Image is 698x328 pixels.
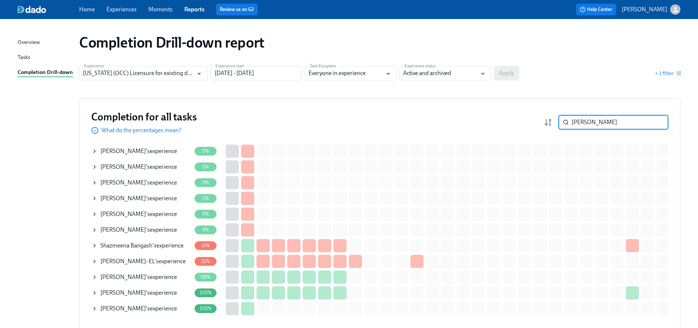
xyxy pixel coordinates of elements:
[198,227,213,232] span: 0%
[195,290,216,295] span: 100%
[18,53,73,62] a: Tasks
[100,242,184,250] div: 's experience
[100,147,177,155] div: 's experience
[197,258,214,264] span: 11%
[100,226,177,234] div: 's experience
[92,254,191,269] div: [PERSON_NAME]- EL'sexperience
[92,270,191,284] div: [PERSON_NAME]'sexperience
[18,38,40,47] div: Overview
[198,148,213,154] span: 0%
[18,6,46,13] img: dado
[92,191,191,206] div: [PERSON_NAME]'sexperience
[100,179,146,186] span: [PERSON_NAME]
[198,164,213,169] span: 0%
[198,195,213,201] span: 0%
[100,242,152,249] span: Shazmeena Bangash
[92,207,191,221] div: [PERSON_NAME]'sexperience
[195,306,216,311] span: 100%
[216,4,258,15] button: Review us on G2
[92,301,191,316] div: [PERSON_NAME]'sexperience
[79,6,95,13] a: Home
[18,53,30,62] div: Tasks
[100,305,146,312] span: [PERSON_NAME]
[79,34,265,51] h1: Completion Drill-down report
[92,223,191,237] div: [PERSON_NAME]'sexperience
[100,289,146,296] span: Shaderrian Richardson
[383,68,394,79] button: Open
[91,110,197,123] h3: Completion for all tasks
[622,5,667,14] p: [PERSON_NAME]
[100,289,177,297] div: 's experience
[148,6,173,13] a: Moments
[198,211,213,217] span: 0%
[193,68,205,79] button: Open
[572,115,668,130] input: Search by name
[184,6,204,13] a: Reports
[100,163,177,171] div: 's experience
[100,194,177,202] div: 's experience
[18,38,73,47] a: Overview
[100,273,177,281] div: 's experience
[100,257,186,265] div: 's experience
[100,226,146,233] span: [PERSON_NAME]
[477,68,488,79] button: Open
[101,126,181,134] p: What do the percentages mean?
[18,6,79,13] a: dado
[100,195,146,202] span: [PERSON_NAME]
[92,160,191,174] div: [PERSON_NAME]'sexperience
[100,305,177,313] div: 's experience
[622,4,680,15] button: [PERSON_NAME]
[100,163,146,170] span: [PERSON_NAME]
[576,4,616,15] button: Help Center
[92,286,191,300] div: [PERSON_NAME]'sexperience
[220,6,254,13] a: Review us on G2
[655,70,680,77] button: + 1 filter
[100,179,177,187] div: 's experience
[18,68,73,77] a: Completion Drill-down
[107,6,137,13] a: Experiences
[198,180,213,185] span: 0%
[92,175,191,190] div: [PERSON_NAME]'sexperience
[580,6,612,13] span: Help Center
[92,144,191,159] div: [PERSON_NAME]'sexperience
[197,243,214,248] span: 11%
[100,258,155,265] span: [PERSON_NAME]- EL
[100,273,146,280] span: [PERSON_NAME]
[100,210,146,217] span: Norisha Ehsan Mahmood
[544,118,553,127] svg: Completion rate (low to high)
[100,210,177,218] div: 's experience
[92,238,191,253] div: Shazmeena Bangash'sexperience
[196,274,215,280] span: 88%
[100,148,146,154] span: [PERSON_NAME]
